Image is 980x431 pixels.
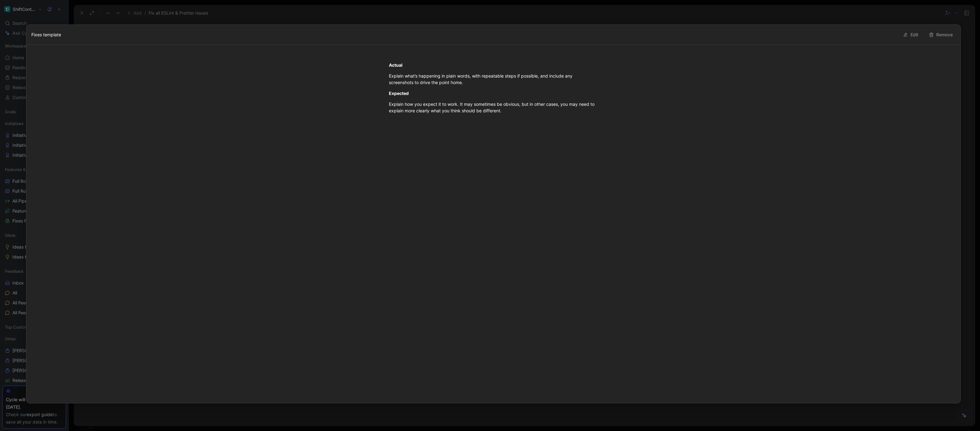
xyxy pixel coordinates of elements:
p: Explain what’s happening in plain words, with repeatable steps if possible, and include any scree... [377,71,610,88]
strong: Actual [389,62,403,68]
p: Explain how you expect it to work. It may sometimes be obvious, but in other cases, you may need ... [377,99,610,116]
button: Edit [900,30,921,40]
strong: Expected [389,91,409,96]
button: Remove [926,30,955,40]
div: Fixes template [31,31,61,38]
